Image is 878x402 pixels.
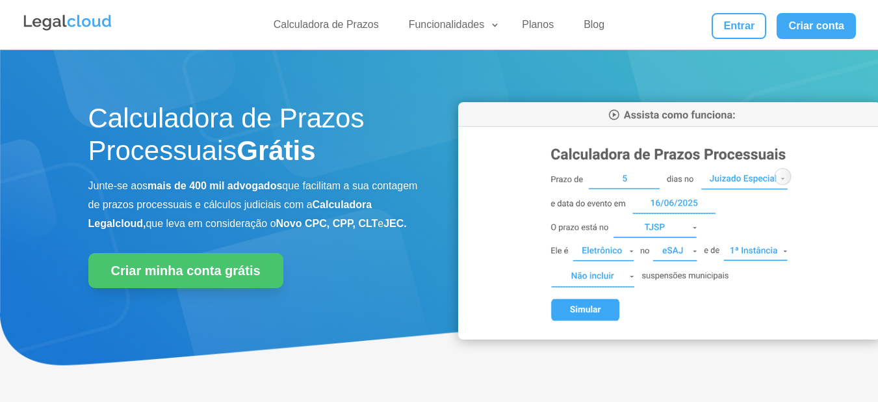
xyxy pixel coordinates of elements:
[88,199,372,229] b: Calculadora Legalcloud,
[383,218,407,229] b: JEC.
[712,13,766,39] a: Entrar
[88,102,420,174] h1: Calculadora de Prazos Processuais
[266,18,387,37] a: Calculadora de Prazos
[401,18,500,37] a: Funcionalidades
[237,135,315,166] strong: Grátis
[777,13,856,39] a: Criar conta
[576,18,612,37] a: Blog
[22,23,113,34] a: Logo da Legalcloud
[276,218,378,229] b: Novo CPC, CPP, CLT
[22,13,113,33] img: Legalcloud Logo
[88,253,283,288] a: Criar minha conta grátis
[88,177,420,233] p: Junte-se aos que facilitam a sua contagem de prazos processuais e cálculos judiciais com a que le...
[514,18,562,37] a: Planos
[148,180,282,191] b: mais de 400 mil advogados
